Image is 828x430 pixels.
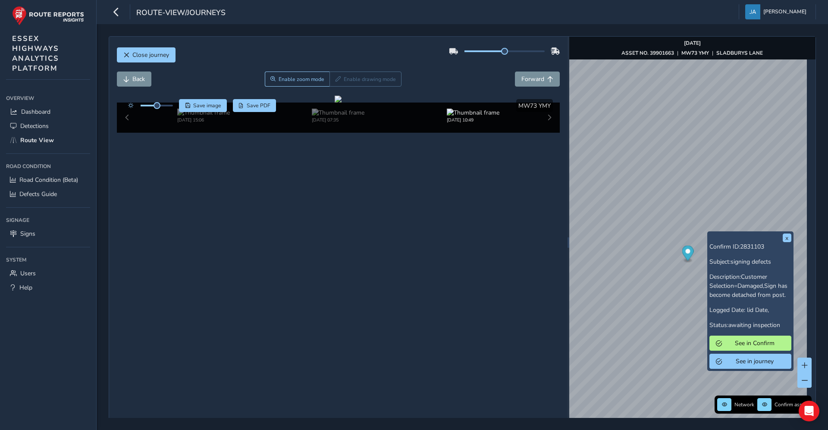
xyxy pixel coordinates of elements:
[775,401,809,408] span: Confirm assets
[132,51,169,59] span: Close journey
[247,102,270,109] span: Save PDF
[709,272,791,299] p: Description:
[6,187,90,201] a: Defects Guide
[6,214,90,227] div: Signage
[518,102,551,110] span: MW73 YMY
[515,72,560,87] button: Forward
[20,122,49,130] span: Detections
[19,190,57,198] span: Defects Guide
[725,339,785,347] span: See in Confirm
[783,234,791,242] button: x
[731,258,771,266] span: signing defects
[193,102,221,109] span: Save image
[19,284,32,292] span: Help
[740,243,764,251] span: 2831103
[621,50,763,56] div: | |
[716,50,763,56] strong: SLADBURYS LANE
[21,108,50,116] span: Dashboard
[745,4,760,19] img: diamond-layout
[6,160,90,173] div: Road Condition
[19,176,78,184] span: Road Condition (Beta)
[621,50,674,56] strong: ASSET NO. 39901663
[447,117,499,123] div: [DATE] 10:49
[179,99,227,112] button: Save
[312,109,364,117] img: Thumbnail frame
[6,173,90,187] a: Road Condition (Beta)
[312,117,364,123] div: [DATE] 07:35
[709,273,787,299] span: Customer Selection=Damaged,Sign has become detached from post.
[136,7,226,19] span: route-view/journeys
[682,246,693,263] div: Map marker
[447,109,499,117] img: Thumbnail frame
[709,336,791,351] button: See in Confirm
[681,50,709,56] strong: MW73 YMY
[117,72,151,87] button: Back
[177,117,230,123] div: [DATE] 15:06
[6,92,90,105] div: Overview
[6,253,90,266] div: System
[709,257,791,266] p: Subject:
[799,401,819,421] div: Open Intercom Messenger
[728,321,780,329] span: awaiting inspection
[725,357,785,365] span: See in journey
[734,401,754,408] span: Network
[279,76,324,83] span: Enable zoom mode
[12,6,84,25] img: rr logo
[6,105,90,119] a: Dashboard
[265,72,330,87] button: Zoom
[20,230,35,238] span: Signs
[177,109,230,117] img: Thumbnail frame
[763,4,806,19] span: [PERSON_NAME]
[6,266,90,280] a: Users
[6,280,90,295] a: Help
[6,133,90,147] a: Route View
[6,119,90,133] a: Detections
[20,136,54,144] span: Route View
[709,354,791,369] button: See in journey
[117,47,176,62] button: Close journey
[233,99,276,112] button: PDF
[132,75,145,83] span: Back
[684,40,701,47] strong: [DATE]
[12,34,59,73] span: ESSEX HIGHWAYS ANALYTICS PLATFORM
[745,4,809,19] button: [PERSON_NAME]
[20,269,36,277] span: Users
[709,321,791,330] p: Status:
[747,306,769,314] span: lid Date,
[709,242,791,251] p: Confirm ID:
[709,305,791,315] p: Logged Date:
[521,75,544,83] span: Forward
[6,227,90,241] a: Signs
